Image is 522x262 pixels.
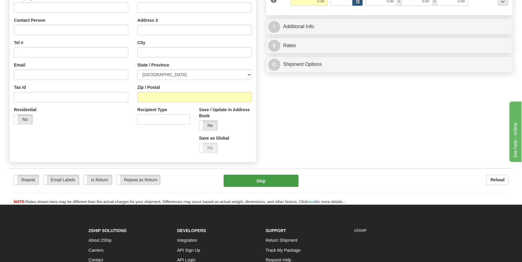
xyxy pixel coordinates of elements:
label: Residential [14,107,37,113]
strong: 2Ship Solutions [89,228,127,233]
strong: Support [266,228,286,233]
label: Tax Id [14,84,26,90]
label: Repeat [14,175,39,185]
div: live help - online [5,4,56,11]
a: Track My Package [266,248,300,253]
a: Return Shipment [266,238,297,243]
h6: #2SHIP [354,229,434,233]
label: Address 3 [137,17,158,23]
b: Reload [490,177,504,182]
span: I [268,21,280,33]
a: API Sign Up [177,248,200,253]
label: Tel # [14,40,23,46]
label: Recipient Type [137,107,167,113]
button: Reload [486,175,508,185]
label: Contact Person [14,17,45,23]
a: here [307,199,315,204]
strong: Developers [177,228,206,233]
label: No [14,115,32,124]
label: No [199,121,218,130]
span: NOTE: [14,199,26,204]
span: $ [268,40,280,52]
label: Is Return [84,175,112,185]
label: Save / Update in Address Book [199,107,252,119]
label: State / Province [137,62,169,68]
button: Ship [224,175,298,187]
a: IAdditional Info [268,21,511,33]
div: Rates shown here may be different than the actual charges for your shipment. Differences may occu... [9,199,513,205]
a: $Rates [268,40,511,52]
label: Zip / Postal [137,84,160,90]
a: Integration [177,238,197,243]
label: City [137,40,145,46]
span: O [268,59,280,71]
iframe: chat widget [508,100,521,162]
label: Email [14,62,25,68]
a: Carriers [89,248,104,253]
label: Email Labels [44,175,79,185]
a: OShipment Options [268,58,511,71]
label: Repeat as Return [117,175,160,185]
a: About 2Ship [89,238,112,243]
label: Save as Global [199,135,229,141]
label: No [199,143,218,153]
